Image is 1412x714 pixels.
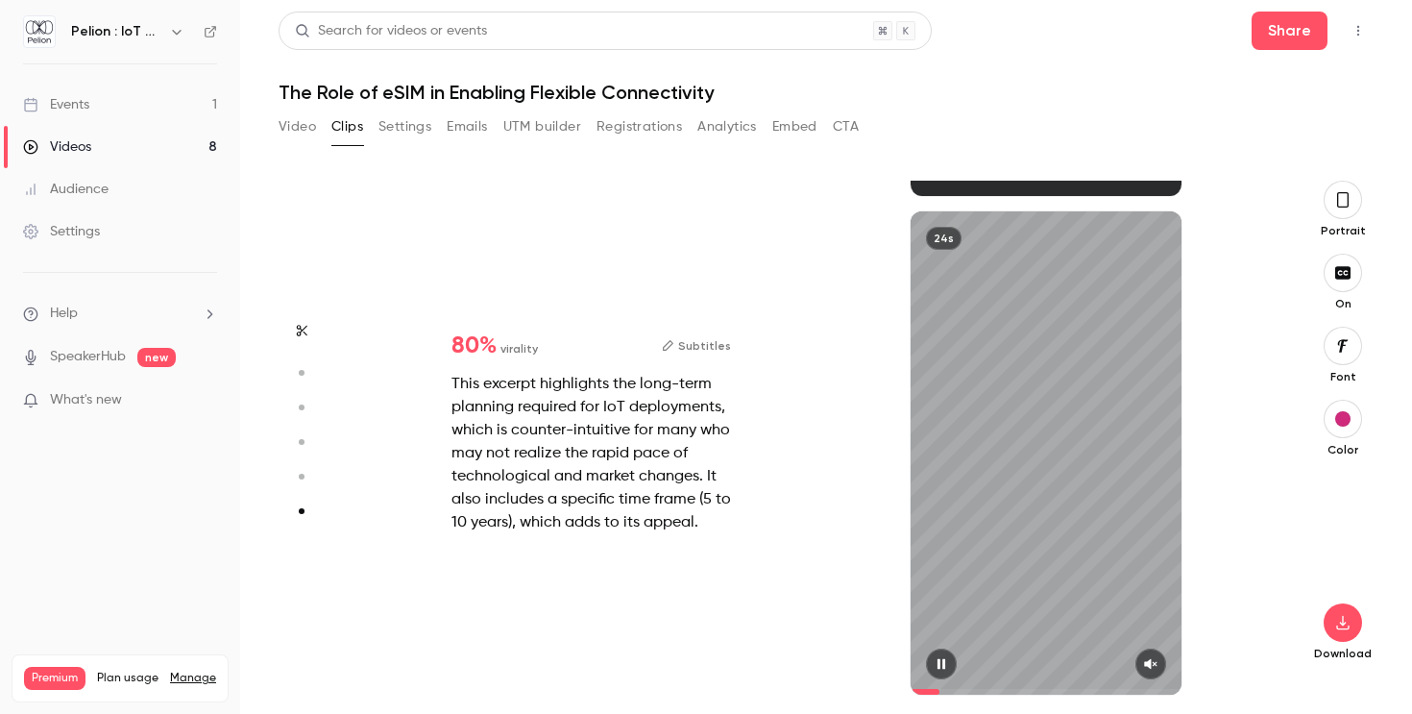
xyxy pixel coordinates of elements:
button: Share [1252,12,1327,50]
span: 80 % [451,334,497,357]
p: On [1312,296,1374,311]
p: Color [1312,442,1374,457]
button: Registrations [596,111,682,142]
div: Settings [23,222,100,241]
button: Settings [378,111,431,142]
div: 24s [926,227,962,250]
button: Clips [331,111,363,142]
button: Embed [772,111,817,142]
span: What's new [50,390,122,410]
a: Manage [170,671,216,686]
button: CTA [833,111,859,142]
a: SpeakerHub [50,347,126,367]
button: Subtitles [662,334,731,357]
div: Audience [23,180,109,199]
p: Font [1312,369,1374,384]
span: Plan usage [97,671,158,686]
div: Events [23,95,89,114]
h1: The Role of eSIM in Enabling Flexible Connectivity [279,81,1374,104]
span: Premium [24,667,85,690]
button: Emails [447,111,487,142]
div: Videos [23,137,91,157]
p: Download [1312,646,1374,661]
p: Portrait [1312,223,1374,238]
button: Top Bar Actions [1343,15,1374,46]
span: virality [500,340,538,357]
iframe: Noticeable Trigger [194,392,217,409]
img: Pelion : IoT Connectivity Made Effortless [24,16,55,47]
div: This excerpt highlights the long-term planning required for IoT deployments, which is counter-int... [451,373,731,534]
h6: Pelion : IoT Connectivity Made Effortless [71,22,161,41]
span: new [137,348,176,367]
div: Search for videos or events [295,21,487,41]
button: UTM builder [503,111,581,142]
button: Analytics [697,111,757,142]
li: help-dropdown-opener [23,304,217,324]
button: Video [279,111,316,142]
span: Help [50,304,78,324]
